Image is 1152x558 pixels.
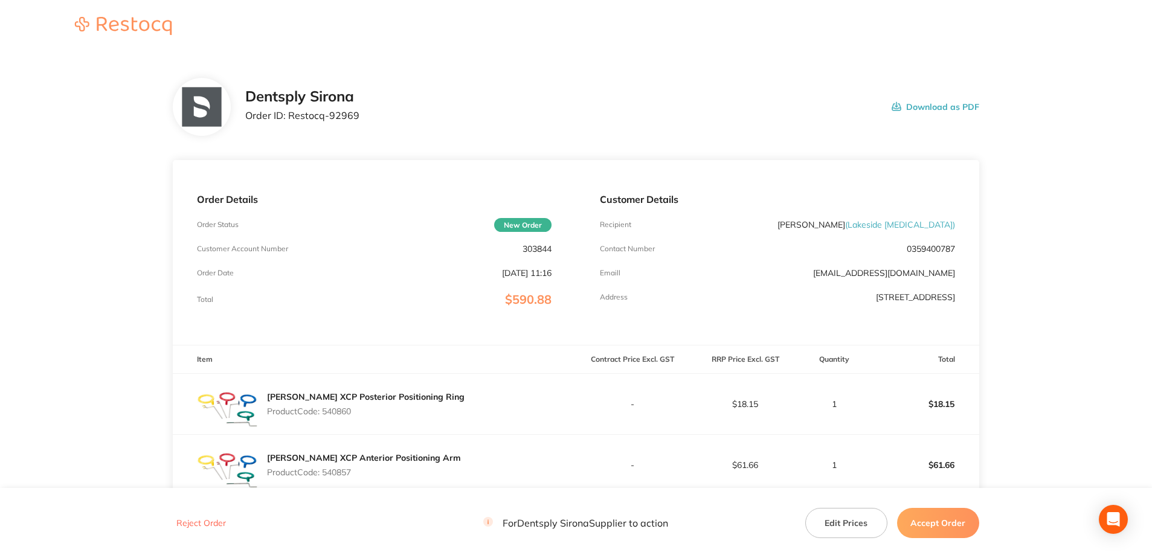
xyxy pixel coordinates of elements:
p: Product Code: 540860 [267,406,465,416]
th: Total [866,345,979,374]
p: - [576,460,688,470]
p: Emaill [600,269,620,277]
a: [PERSON_NAME] XCP Posterior Positioning Ring [267,391,465,402]
p: 303844 [523,244,552,254]
th: Quantity [802,345,866,374]
p: [PERSON_NAME] [777,220,955,229]
img: bGlqMWlicQ [197,374,257,434]
p: $61.66 [689,460,801,470]
button: Reject Order [173,518,230,529]
p: Order Details [197,194,552,205]
p: - [576,399,688,409]
img: Restocq logo [63,17,184,35]
p: Contact Number [600,245,655,253]
span: $590.88 [505,292,552,307]
th: RRP Price Excl. GST [689,345,802,374]
p: $18.15 [689,399,801,409]
p: [DATE] 11:16 [502,268,552,278]
p: $18.15 [867,390,979,418]
button: Edit Prices [805,508,887,538]
th: Contract Price Excl. GST [576,345,689,374]
p: Order Date [197,269,234,277]
p: Customer Account Number [197,245,288,253]
p: Address [600,293,628,301]
img: cHd2NmlhbQ [197,435,257,495]
p: 0359400787 [907,244,955,254]
p: 1 [802,460,866,470]
a: [PERSON_NAME] XCP Anterior Positioning Arm [267,452,461,463]
th: Item [173,345,576,374]
p: For Dentsply Sirona Supplier to action [483,518,668,529]
p: Order ID: Restocq- 92969 [245,110,359,121]
h2: Dentsply Sirona [245,88,359,105]
p: 1 [802,399,866,409]
p: Customer Details [600,194,954,205]
p: Total [197,295,213,304]
p: Order Status [197,220,239,229]
button: Accept Order [897,508,979,538]
span: New Order [494,218,552,232]
p: [STREET_ADDRESS] [876,292,955,302]
a: Restocq logo [63,17,184,37]
span: ( Lakeside [MEDICAL_DATA] ) [845,219,955,230]
button: Download as PDF [892,88,979,126]
a: [EMAIL_ADDRESS][DOMAIN_NAME] [813,268,955,278]
img: NTllNzd2NQ [182,88,221,127]
p: Product Code: 540857 [267,467,461,477]
div: Open Intercom Messenger [1099,505,1128,534]
p: Recipient [600,220,631,229]
p: $61.66 [867,451,979,479]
